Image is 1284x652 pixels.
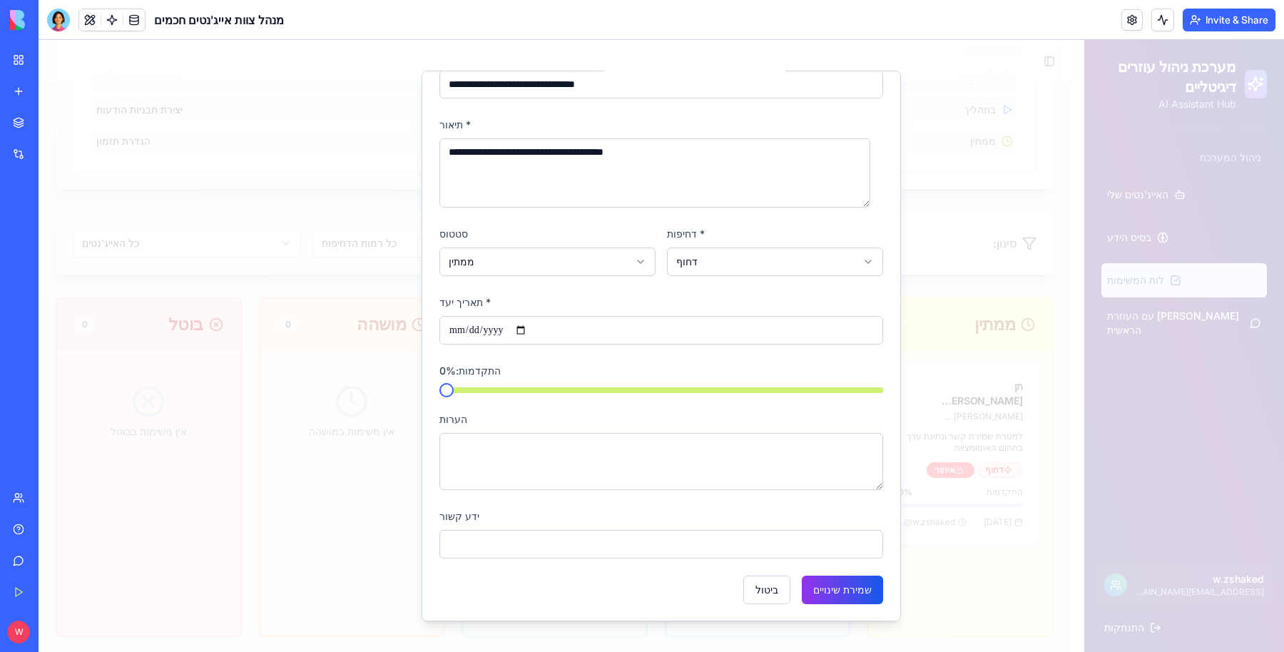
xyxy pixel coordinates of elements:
span: מנהל צוות אייג'נטים חכמים [154,11,284,29]
label: סטטוס [401,188,429,200]
label: ידע קשור [401,470,441,482]
label: תיאור * [401,78,432,91]
label: הערות [401,373,429,385]
button: Invite & Share [1183,9,1275,31]
label: התקדמות: 0 % [401,325,462,337]
label: תאריך יעד * [401,256,452,268]
img: logo [10,10,98,30]
span: W [7,621,30,643]
button: שמירת שינויים [763,536,845,564]
label: דחיפות * [628,188,666,200]
button: ביטול [705,536,752,564]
